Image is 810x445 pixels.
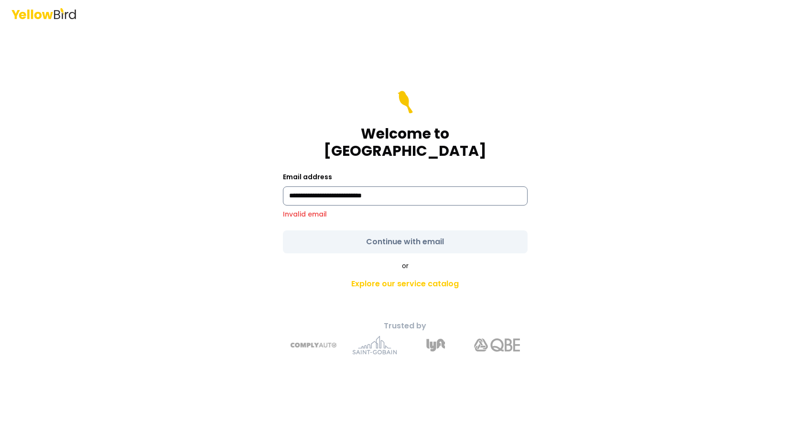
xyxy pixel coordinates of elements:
[283,125,528,160] h1: Welcome to [GEOGRAPHIC_DATA]
[402,261,409,271] span: or
[237,320,573,332] p: Trusted by
[237,274,573,293] a: Explore our service catalog
[283,172,332,182] label: Email address
[283,209,528,219] p: Invalid email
